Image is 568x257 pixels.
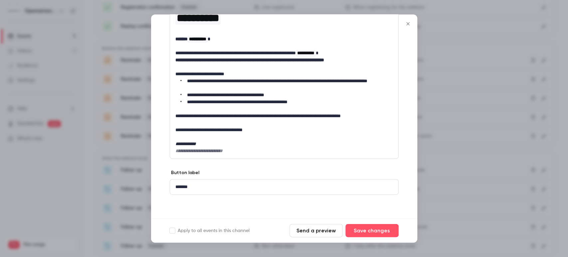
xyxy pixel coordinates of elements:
[345,224,399,237] button: Save changes
[170,180,398,195] div: editor
[170,170,199,176] label: Button label
[170,227,250,234] label: Apply to all events in this channel
[289,224,343,237] button: Send a preview
[401,17,415,31] button: Close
